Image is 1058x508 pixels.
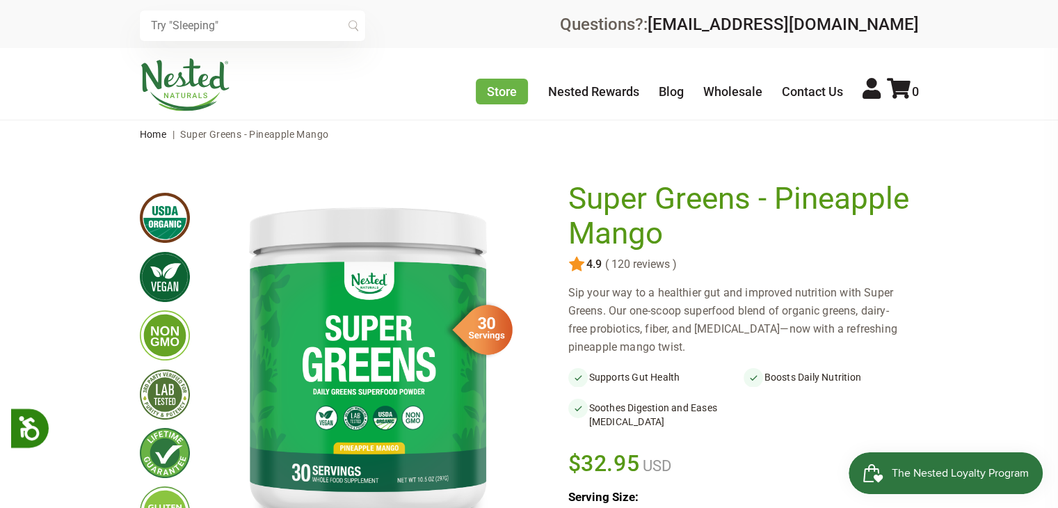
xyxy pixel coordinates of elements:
[703,84,762,99] a: Wholesale
[169,129,178,140] span: |
[782,84,843,99] a: Contact Us
[585,258,602,271] span: 4.9
[140,58,230,111] img: Nested Naturals
[744,367,919,387] li: Boosts Daily Nutrition
[140,129,167,140] a: Home
[140,120,919,148] nav: breadcrumbs
[140,252,190,302] img: vegan
[548,84,639,99] a: Nested Rewards
[639,457,671,475] span: USD
[568,284,919,356] div: Sip your way to a healthier gut and improved nutrition with Super Greens. Our one-scoop superfood...
[568,398,744,431] li: Soothes Digestion and Eases [MEDICAL_DATA]
[568,490,639,504] b: Serving Size:
[140,10,365,41] input: Try "Sleeping"
[912,84,919,99] span: 0
[568,256,585,273] img: star.svg
[568,448,640,479] span: $32.95
[602,258,677,271] span: ( 120 reviews )
[140,310,190,360] img: gmofree
[568,367,744,387] li: Supports Gut Health
[140,370,190,420] img: thirdpartytested
[476,79,528,104] a: Store
[443,300,513,360] img: sg-servings-30.png
[140,428,190,478] img: lifetimeguarantee
[659,84,684,99] a: Blog
[849,452,1044,494] iframe: Button to open loyalty program pop-up
[180,129,328,140] span: Super Greens - Pineapple Mango
[140,193,190,243] img: usdaorganic
[648,15,919,34] a: [EMAIL_ADDRESS][DOMAIN_NAME]
[568,182,912,251] h1: Super Greens - Pineapple Mango
[887,84,919,99] a: 0
[560,16,919,33] div: Questions?:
